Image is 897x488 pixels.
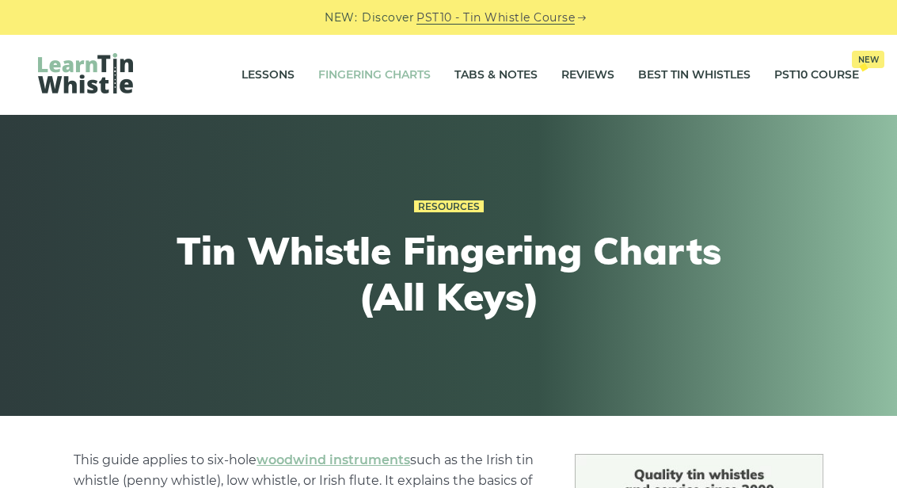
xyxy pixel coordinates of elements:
[454,55,538,95] a: Tabs & Notes
[852,51,884,68] span: New
[158,228,740,319] h1: Tin Whistle Fingering Charts (All Keys)
[774,55,859,95] a: PST10 CourseNew
[257,452,410,467] a: woodwind instruments
[241,55,295,95] a: Lessons
[561,55,614,95] a: Reviews
[414,200,484,213] a: Resources
[638,55,751,95] a: Best Tin Whistles
[38,53,133,93] img: LearnTinWhistle.com
[318,55,431,95] a: Fingering Charts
